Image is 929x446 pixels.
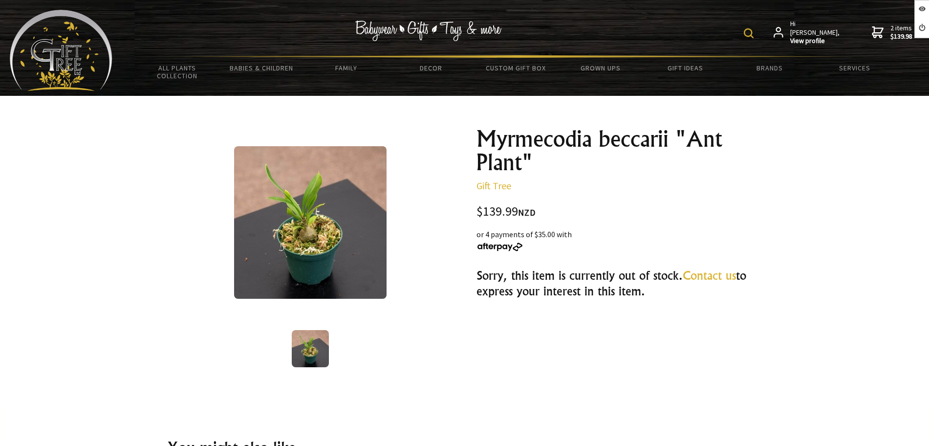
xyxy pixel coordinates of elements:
a: Brands [728,58,812,78]
img: product search [744,28,754,38]
div: $139.99 [476,205,762,219]
strong: View profile [790,37,841,45]
a: Gift Tree [476,179,511,192]
div: or 4 payments of $35.00 with [476,228,762,252]
span: 2 items [890,23,912,41]
img: Babyware - Gifts - Toys and more... [10,10,112,91]
a: Grown Ups [558,58,643,78]
a: Decor [389,58,473,78]
img: Babywear - Gifts - Toys & more [355,21,501,41]
a: Custom Gift Box [474,58,558,78]
a: Family [304,58,389,78]
a: Contact us [683,268,736,283]
a: All Plants Collection [135,58,219,86]
a: Babies & Children [219,58,304,78]
a: 2 items$139.98 [872,20,912,45]
img: Myrmecodia beccarii "Ant Plant" [234,146,387,299]
a: Services [812,58,897,78]
img: Myrmecodia beccarii "Ant Plant" [292,330,329,367]
a: Gift Ideas [643,58,727,78]
span: NZD [518,207,536,218]
a: Hi [PERSON_NAME],View profile [774,20,841,45]
strong: $139.98 [890,32,912,41]
h1: Myrmecodia beccarii "Ant Plant" [476,127,762,174]
h3: Sorry, this item is currently out of stock. to express your interest in this item. [476,268,762,299]
span: Hi [PERSON_NAME], [790,20,841,45]
img: Afterpay [476,243,523,251]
